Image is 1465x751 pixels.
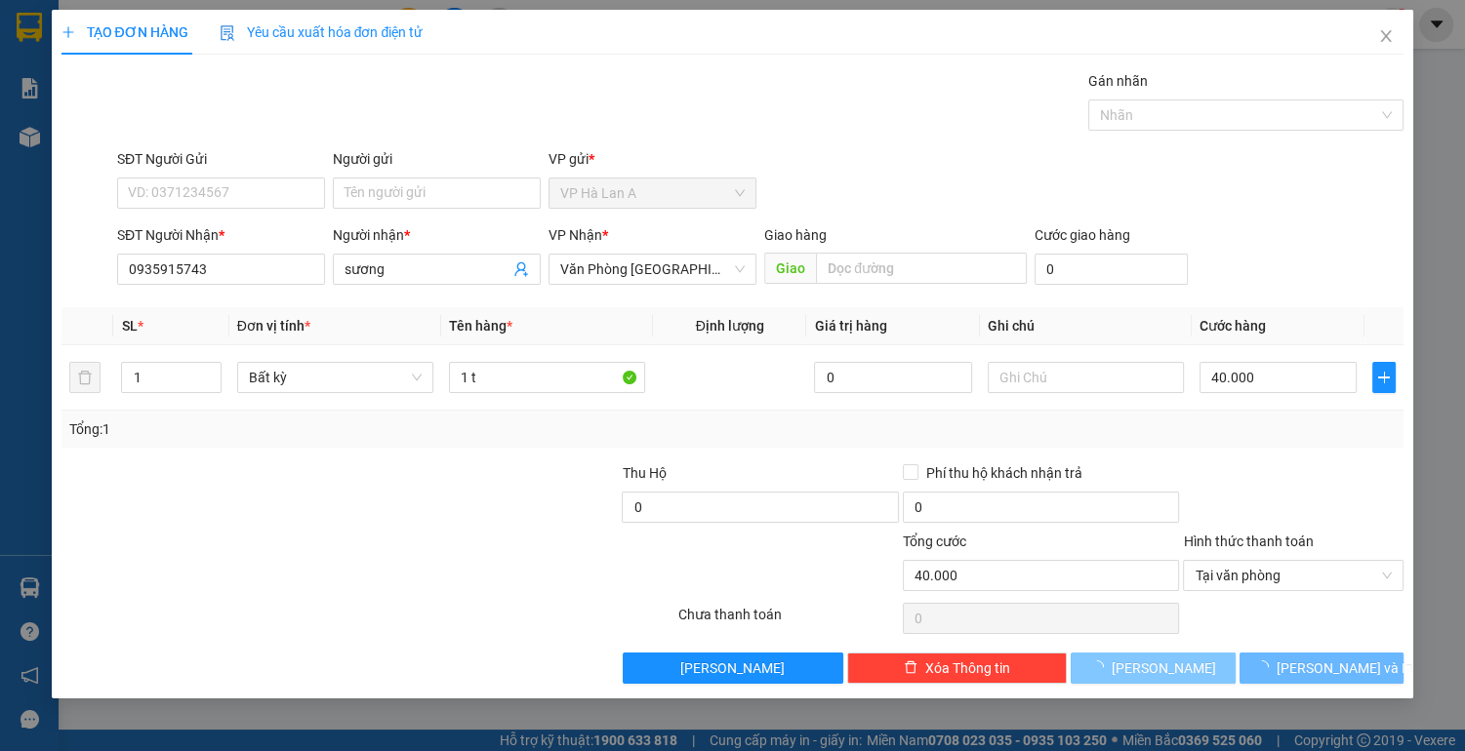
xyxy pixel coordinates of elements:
div: SĐT Người Gửi [117,148,325,170]
span: TẠO ĐƠN HÀNG [61,24,188,40]
div: Người nhận [333,224,541,246]
span: Bất kỳ [249,363,422,392]
button: delete [69,362,101,393]
label: Cước giao hàng [1035,227,1130,243]
img: icon [220,25,235,41]
span: Giá trị hàng [814,318,886,334]
div: Người gửi [333,148,541,170]
span: loading [1090,660,1112,674]
button: plus [1372,362,1396,393]
input: Dọc đường [816,253,1026,284]
span: [PERSON_NAME] [680,657,785,679]
span: VP Nhận [549,227,602,243]
div: SĐT Người Nhận [117,224,325,246]
span: plus [61,25,75,39]
span: Giao hàng [764,227,827,243]
span: loading [1255,660,1277,674]
button: [PERSON_NAME] [623,652,843,684]
span: Văn Phòng Sài Gòn [560,255,745,284]
button: Close [1359,10,1413,64]
span: VP Hà Lan A [560,178,745,208]
th: Ghi chú [980,307,1192,345]
span: close [1378,28,1394,44]
span: plus [1373,370,1395,385]
input: Cước giao hàng [1035,254,1189,285]
button: [PERSON_NAME] [1071,652,1235,684]
input: Ghi Chú [988,362,1184,393]
input: VD: Bàn, Ghế [449,362,645,393]
span: Cước hàng [1200,318,1266,334]
span: user-add [513,261,529,277]
span: Giao [764,253,816,284]
span: [PERSON_NAME] [1112,657,1216,679]
span: Tổng cước [903,534,966,549]
span: Định lượng [696,318,764,334]
div: VP gửi [549,148,756,170]
button: deleteXóa Thông tin [847,652,1068,684]
label: Hình thức thanh toán [1183,534,1313,549]
button: [PERSON_NAME] và In [1240,652,1404,684]
span: Phí thu hộ khách nhận trả [918,462,1090,484]
span: Đơn vị tính [237,318,310,334]
label: Gán nhãn [1088,73,1148,89]
div: Chưa thanh toán [676,604,901,638]
span: Tên hàng [449,318,512,334]
span: Xóa Thông tin [925,657,1010,679]
div: Tổng: 1 [69,418,567,440]
input: 0 [814,362,972,393]
span: SL [121,318,137,334]
span: Thu Hộ [622,465,666,481]
span: Yêu cầu xuất hóa đơn điện tử [220,24,424,40]
span: [PERSON_NAME] và In [1277,657,1413,679]
span: delete [904,660,917,676]
span: Tại văn phòng [1195,561,1392,590]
